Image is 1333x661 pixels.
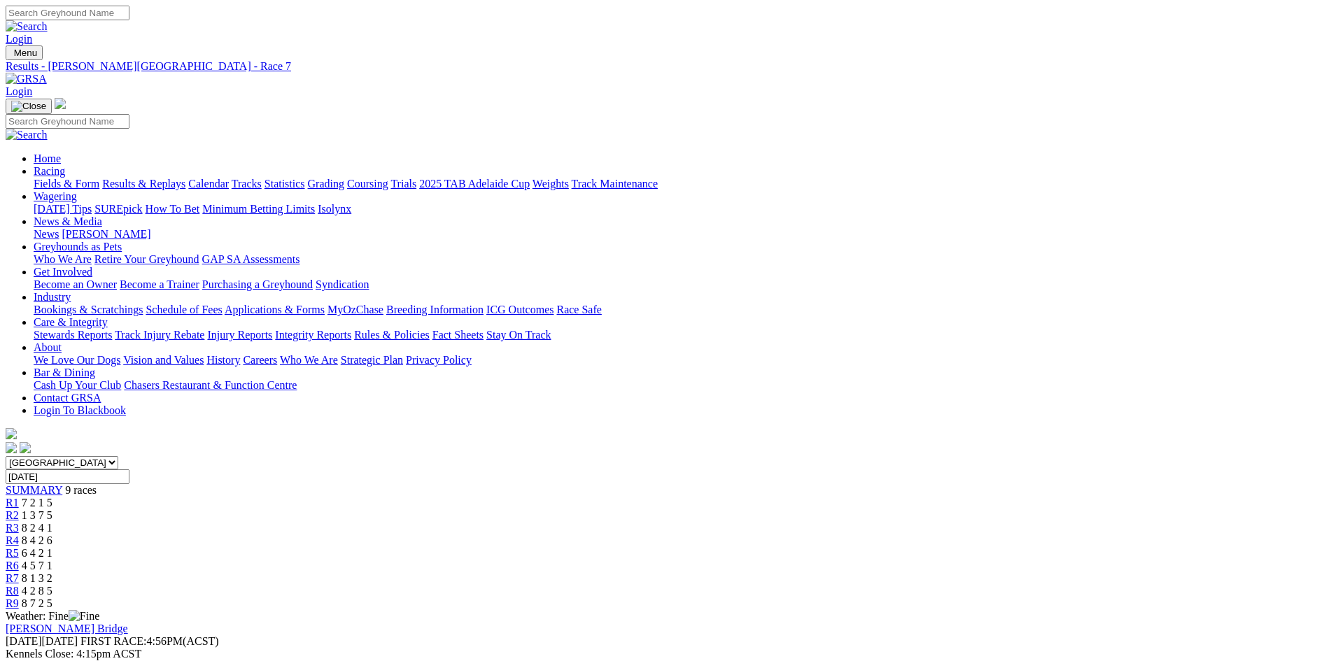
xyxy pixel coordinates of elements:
a: Trials [390,178,416,190]
a: Strategic Plan [341,354,403,366]
input: Search [6,114,129,129]
a: Grading [308,178,344,190]
a: Privacy Policy [406,354,472,366]
a: Vision and Values [123,354,204,366]
a: Breeding Information [386,304,484,315]
a: GAP SA Assessments [202,253,300,265]
span: Weather: Fine [6,610,99,622]
img: Search [6,20,48,33]
div: Results - [PERSON_NAME][GEOGRAPHIC_DATA] - Race 7 [6,60,1327,73]
a: Racing [34,165,65,177]
a: 2025 TAB Adelaide Cup [419,178,530,190]
div: Get Involved [34,278,1327,291]
div: Bar & Dining [34,379,1327,392]
div: Kennels Close: 4:15pm ACST [6,648,1327,660]
a: MyOzChase [327,304,383,315]
img: GRSA [6,73,47,85]
a: History [206,354,240,366]
a: Retire Your Greyhound [94,253,199,265]
a: Bookings & Scratchings [34,304,143,315]
span: 4:56PM(ACST) [80,635,219,647]
span: 7 2 1 5 [22,497,52,509]
span: [DATE] [6,635,42,647]
a: Rules & Policies [354,329,430,341]
a: Fact Sheets [432,329,484,341]
a: We Love Our Dogs [34,354,120,366]
a: News [34,228,59,240]
span: 8 2 4 1 [22,522,52,534]
a: Track Maintenance [572,178,658,190]
a: Careers [243,354,277,366]
a: Schedule of Fees [146,304,222,315]
a: Cash Up Your Club [34,379,121,391]
a: Applications & Forms [225,304,325,315]
a: News & Media [34,215,102,227]
a: R3 [6,522,19,534]
a: Coursing [347,178,388,190]
img: Search [6,129,48,141]
span: 8 4 2 6 [22,534,52,546]
button: Toggle navigation [6,45,43,60]
a: Login To Blackbook [34,404,126,416]
img: logo-grsa-white.png [55,98,66,109]
a: R9 [6,597,19,609]
a: ICG Outcomes [486,304,553,315]
input: Search [6,6,129,20]
a: Stewards Reports [34,329,112,341]
div: About [34,354,1327,367]
img: facebook.svg [6,442,17,453]
a: R1 [6,497,19,509]
a: Tracks [232,178,262,190]
a: SUMMARY [6,484,62,496]
button: Toggle navigation [6,99,52,114]
a: Become a Trainer [120,278,199,290]
div: Wagering [34,203,1327,215]
a: Login [6,85,32,97]
a: Care & Integrity [34,316,108,328]
div: News & Media [34,228,1327,241]
a: Home [34,152,61,164]
span: 6 4 2 1 [22,547,52,559]
a: Who We Are [34,253,92,265]
a: R7 [6,572,19,584]
a: Bar & Dining [34,367,95,378]
a: Isolynx [318,203,351,215]
a: Results & Replays [102,178,185,190]
a: About [34,341,62,353]
a: [PERSON_NAME] Bridge [6,623,128,634]
span: FIRST RACE: [80,635,146,647]
a: Statistics [265,178,305,190]
a: Integrity Reports [275,329,351,341]
a: Calendar [188,178,229,190]
a: Race Safe [556,304,601,315]
a: Syndication [316,278,369,290]
a: R4 [6,534,19,546]
a: Fields & Form [34,178,99,190]
span: 1 3 7 5 [22,509,52,521]
a: R6 [6,560,19,571]
img: twitter.svg [20,442,31,453]
a: Stay On Track [486,329,551,341]
div: Racing [34,178,1327,190]
a: Purchasing a Greyhound [202,278,313,290]
a: Who We Are [280,354,338,366]
div: Care & Integrity [34,329,1327,341]
img: logo-grsa-white.png [6,428,17,439]
span: R5 [6,547,19,559]
a: How To Bet [146,203,200,215]
a: Weights [533,178,569,190]
a: Login [6,33,32,45]
input: Select date [6,469,129,484]
img: Fine [69,610,99,623]
a: Track Injury Rebate [115,329,204,341]
a: Contact GRSA [34,392,101,404]
a: Injury Reports [207,329,272,341]
a: Industry [34,291,71,303]
a: Become an Owner [34,278,117,290]
span: 4 2 8 5 [22,585,52,597]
